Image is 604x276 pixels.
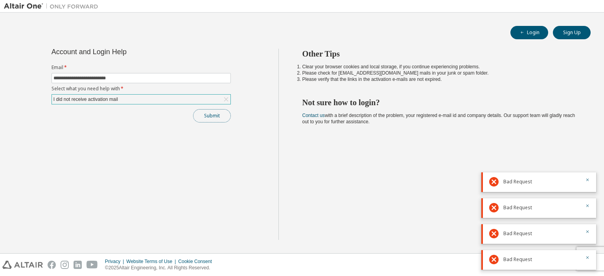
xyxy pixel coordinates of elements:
[503,179,532,185] span: Bad Request
[105,265,217,271] p: © 2025 Altair Engineering, Inc. All Rights Reserved.
[503,256,532,263] span: Bad Request
[52,86,231,92] label: Select what you need help with
[510,26,548,39] button: Login
[302,97,577,108] h2: Not sure how to login?
[2,261,43,269] img: altair_logo.svg
[52,95,119,104] div: I did not receive activation mail
[302,70,577,76] li: Please check for [EMAIL_ADDRESS][DOMAIN_NAME] mails in your junk or spam folder.
[52,64,231,71] label: Email
[553,26,591,39] button: Sign Up
[126,258,178,265] div: Website Terms of Use
[302,113,575,124] span: with a brief description of the problem, your registered e-mail id and company details. Our suppo...
[302,64,577,70] li: Clear your browser cookies and local storage, if you continue experiencing problems.
[503,205,532,211] span: Bad Request
[4,2,102,10] img: Altair One
[503,230,532,237] span: Bad Request
[302,113,325,118] a: Contact us
[105,258,126,265] div: Privacy
[48,261,56,269] img: facebook.svg
[52,49,195,55] div: Account and Login Help
[61,261,69,269] img: instagram.svg
[87,261,98,269] img: youtube.svg
[52,95,230,104] div: I did not receive activation mail
[302,49,577,59] h2: Other Tips
[302,76,577,82] li: Please verify that the links in the activation e-mails are not expired.
[193,109,231,122] button: Submit
[74,261,82,269] img: linkedin.svg
[178,258,216,265] div: Cookie Consent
